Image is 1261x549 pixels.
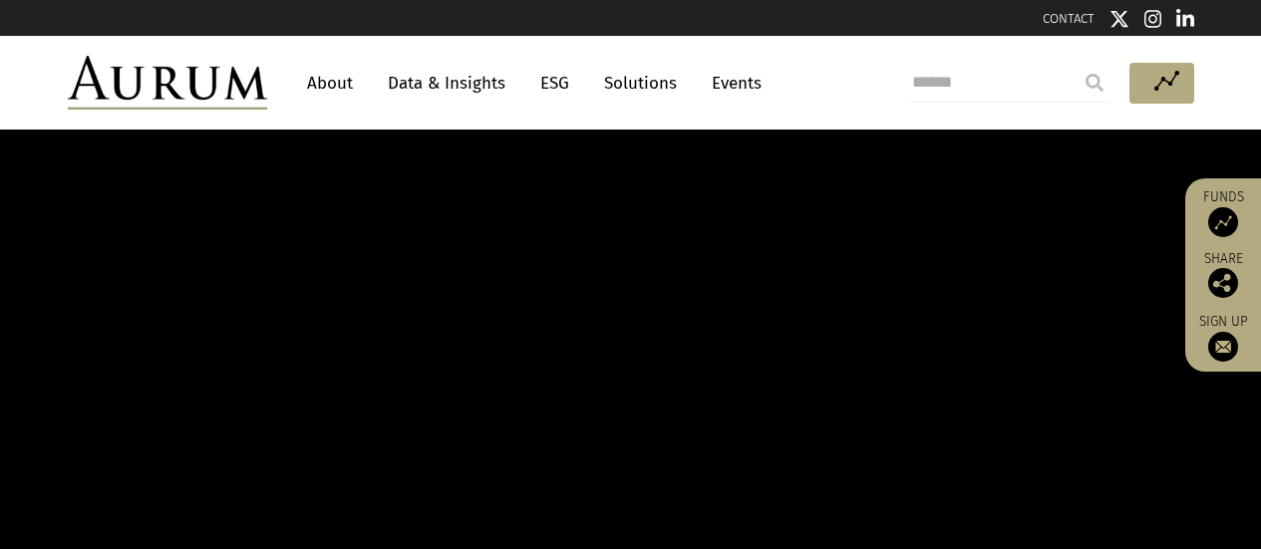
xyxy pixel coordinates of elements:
[68,56,267,110] img: Aurum
[1144,9,1162,29] img: Instagram icon
[1195,188,1251,237] a: Funds
[1208,207,1238,237] img: Access Funds
[530,65,579,102] a: ESG
[297,65,363,102] a: About
[1208,332,1238,362] img: Sign up to our newsletter
[1208,268,1238,298] img: Share this post
[1075,63,1114,103] input: Submit
[1109,9,1129,29] img: Twitter icon
[378,65,515,102] a: Data & Insights
[1195,313,1251,362] a: Sign up
[594,65,687,102] a: Solutions
[702,65,762,102] a: Events
[1176,9,1194,29] img: Linkedin icon
[1043,11,1095,26] a: CONTACT
[1195,252,1251,298] div: Share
